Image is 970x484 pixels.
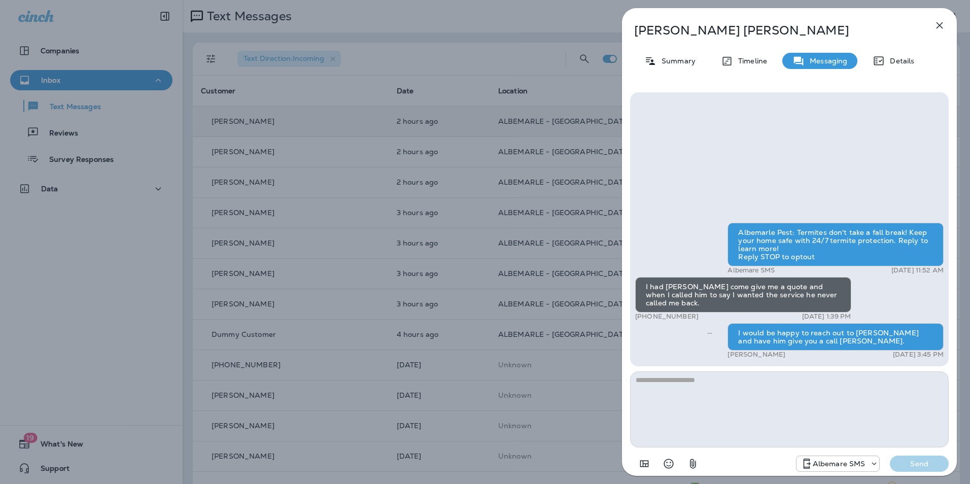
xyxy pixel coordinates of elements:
button: Add in a premade template [634,454,654,474]
p: Messaging [805,57,847,65]
p: [PERSON_NAME] [PERSON_NAME] [634,23,911,38]
p: [PHONE_NUMBER] [635,313,699,321]
p: Albemare SMS [727,266,775,274]
span: Sent [707,328,712,337]
p: [DATE] 3:45 PM [893,351,944,359]
div: I would be happy to reach out to [PERSON_NAME] and have him give you a call [PERSON_NAME]. [727,323,944,351]
p: [DATE] 1:39 PM [802,313,851,321]
p: Albemare SMS [813,460,865,468]
p: [DATE] 11:52 AM [891,266,944,274]
p: Timeline [733,57,767,65]
div: I had [PERSON_NAME] come give me a quote and when I called him to say I wanted the service he nev... [635,277,851,313]
div: +1 (252) 600-3555 [796,458,880,470]
p: Details [885,57,914,65]
button: Select an emoji [659,454,679,474]
p: Summary [656,57,696,65]
p: [PERSON_NAME] [727,351,785,359]
div: Albemarle Pest: Termites don't take a fall break! Keep your home safe with 24/7 termite protectio... [727,223,944,266]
